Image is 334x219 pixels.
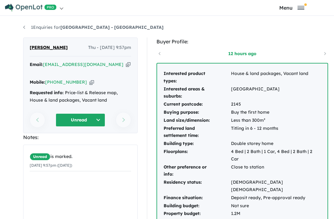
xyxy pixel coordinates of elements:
td: 2145 [231,100,321,108]
nav: breadcrumb [23,24,311,31]
a: [EMAIL_ADDRESS][DOMAIN_NAME] [43,62,123,67]
td: Finance situation: [163,194,231,202]
strong: [GEOGRAPHIC_DATA] - [GEOGRAPHIC_DATA] [60,24,164,30]
strong: Requested info: [30,90,64,95]
td: House & land packages, Vacant land [231,70,321,85]
td: Interested areas & suburbs: [163,85,231,101]
strong: Email: [30,62,43,67]
td: 1.2M [231,210,321,218]
div: Buyer Profile: [156,37,328,46]
td: Residency status: [163,178,231,194]
td: Titling in 6 - 12 months [231,125,321,140]
td: Deposit ready, Pre-approval ready [231,194,321,202]
div: is marked. [30,153,131,160]
td: 4 Bed | 2 Bath | 1 Car, 4 Bed | 2 Bath | 2 Car [231,148,321,163]
a: 12 hours ago [216,50,268,57]
td: Floorplans: [163,148,231,163]
td: [DEMOGRAPHIC_DATA] [DEMOGRAPHIC_DATA] [231,178,321,194]
div: Notes: [23,133,138,142]
td: Building budget: [163,202,231,210]
td: [GEOGRAPHIC_DATA] [231,85,321,101]
button: Unread [56,113,105,127]
td: Property budget: [163,210,231,218]
span: Unread [30,153,50,160]
td: Less than 300m² [231,116,321,125]
td: Buy the first home [231,108,321,116]
td: Current postcode: [163,100,231,108]
td: Land size/dimension: [163,116,231,125]
button: Toggle navigation [251,5,333,11]
div: Price-list & Release map, House & land packages, Vacant land [30,89,131,104]
td: Buying purpose: [163,108,231,116]
span: Thu - [DATE] 9:57pm [88,44,131,51]
td: Not sure [231,202,321,210]
button: Copy [89,79,94,85]
small: [DATE] 9:57pm ([DATE]) [30,163,72,168]
img: Openlot PRO Logo White [5,4,57,11]
button: Copy [126,61,131,68]
td: Building type: [163,140,231,148]
a: [PHONE_NUMBER] [45,79,87,85]
td: Close to station [231,163,321,179]
a: 1Enquiries for[GEOGRAPHIC_DATA] - [GEOGRAPHIC_DATA] [23,24,164,30]
td: Interested product types: [163,70,231,85]
td: Preferred land settlement time: [163,125,231,140]
td: Double storey home [231,140,321,148]
strong: Mobile: [30,79,45,85]
span: [PERSON_NAME] [30,44,68,51]
td: Other preference or info: [163,163,231,179]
